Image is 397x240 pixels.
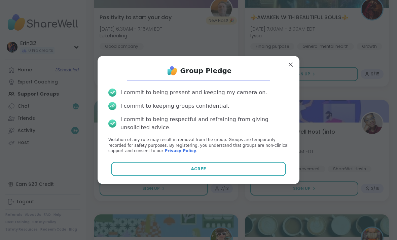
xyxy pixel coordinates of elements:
div: I commit to being present and keeping my camera on. [120,89,267,97]
div: I commit to being respectful and refraining from giving unsolicited advice. [120,115,289,132]
div: I commit to keeping groups confidential. [120,102,229,110]
button: Agree [111,162,286,176]
img: ShareWell Logo [166,64,179,77]
p: Violation of any rule may result in removal from the group. Groups are temporarily recorded for s... [108,137,289,154]
span: Agree [191,166,206,172]
a: Privacy Policy [165,148,196,153]
h1: Group Pledge [180,66,232,75]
